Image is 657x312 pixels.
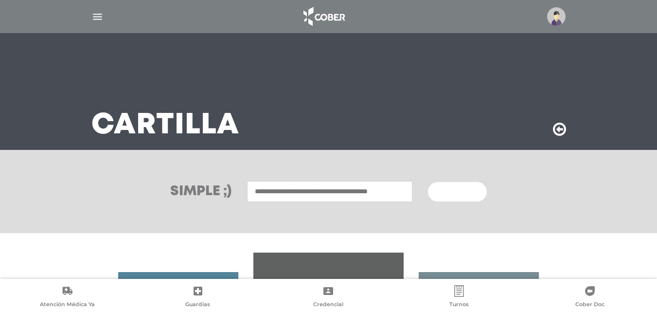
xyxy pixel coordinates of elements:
span: Turnos [449,301,469,310]
span: Buscar [440,189,468,196]
img: logo_cober_home-white.png [298,5,349,28]
img: Cober_menu-lines-white.svg [91,11,104,23]
a: Atención Médica Ya [2,285,133,310]
img: profile-placeholder.svg [547,7,566,26]
button: Buscar [428,182,486,202]
h3: Simple ;) [170,185,231,199]
span: Cober Doc [575,301,604,310]
a: Cober Doc [524,285,655,310]
h3: Cartilla [91,113,239,138]
a: Turnos [394,285,525,310]
span: Credencial [313,301,343,310]
span: Guardias [185,301,210,310]
a: Guardias [133,285,264,310]
span: Atención Médica Ya [40,301,95,310]
a: Credencial [263,285,394,310]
